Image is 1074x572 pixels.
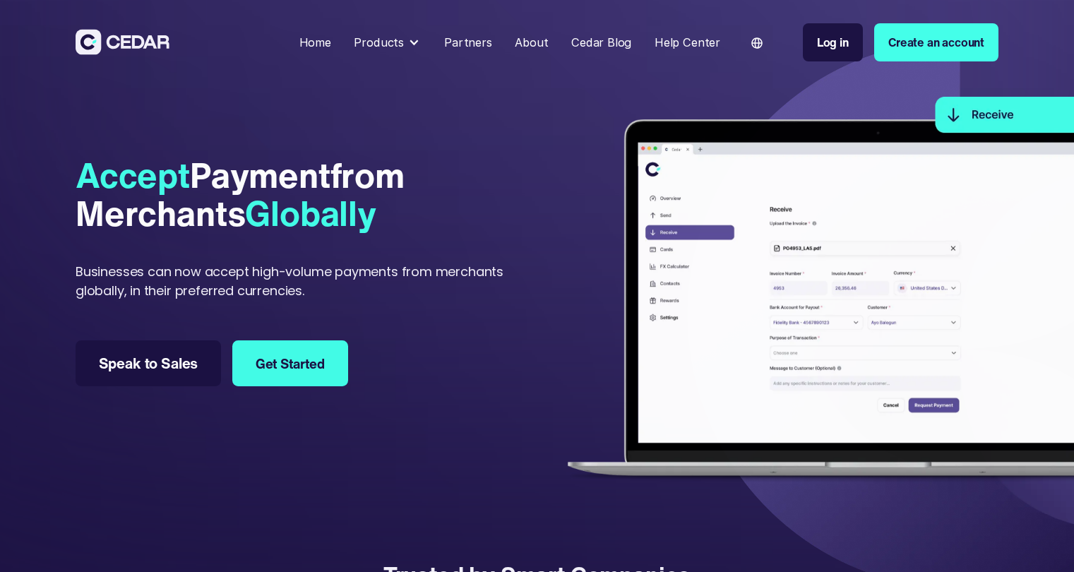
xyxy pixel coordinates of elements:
span: Accept [76,150,190,201]
span: from Merchants [76,150,405,239]
div: Partners [444,34,492,52]
a: Partners [438,27,498,59]
a: Get Started [232,340,347,386]
a: Speak to Sales [76,340,221,386]
div: Help Center [655,34,720,52]
div: Payment [76,157,532,233]
div: Products [354,34,404,52]
img: world icon [751,37,763,49]
a: Help Center [649,27,726,59]
div: Log in [817,34,849,52]
div: Products [348,28,426,57]
div: Cedar Blog [571,34,631,52]
div: Home [299,34,331,52]
span: Globally [245,188,376,239]
a: Home [293,27,337,59]
div: Businesses can now accept high-volume payments from merchants globally, in their preferred curren... [76,262,532,300]
a: Log in [803,23,863,62]
a: Cedar Blog [566,27,638,59]
a: Create an account [874,23,998,62]
a: About [509,27,554,59]
div: About [515,34,548,52]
